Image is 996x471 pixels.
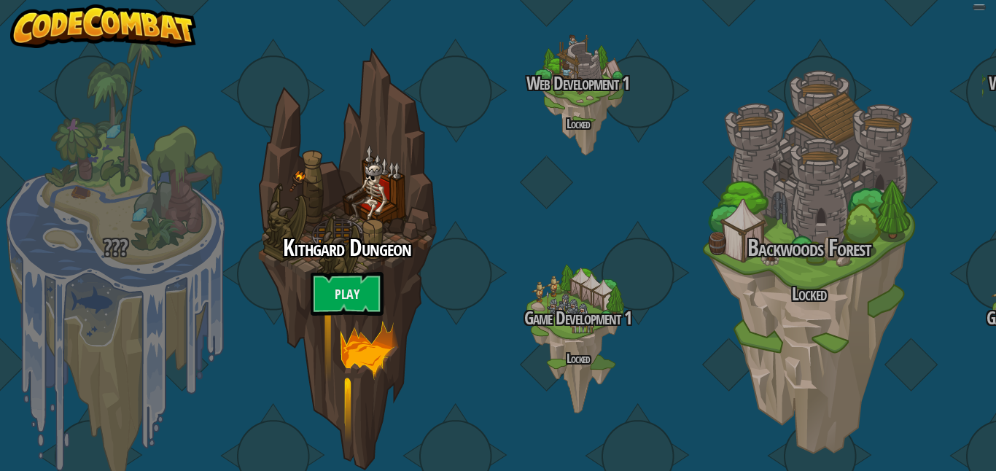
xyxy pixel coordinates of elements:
h4: Locked [462,117,693,131]
button: Adjust volume [973,4,986,10]
span: Backwoods Forest [747,232,871,263]
a: Play [311,272,384,316]
h3: Locked [693,284,925,304]
span: Kithgard Dungeon [283,232,411,263]
h4: Locked [462,351,693,365]
span: Game Development 1 [524,305,631,330]
span: Web Development 1 [526,71,629,96]
img: CodeCombat - Learn how to code by playing a game [10,4,197,48]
